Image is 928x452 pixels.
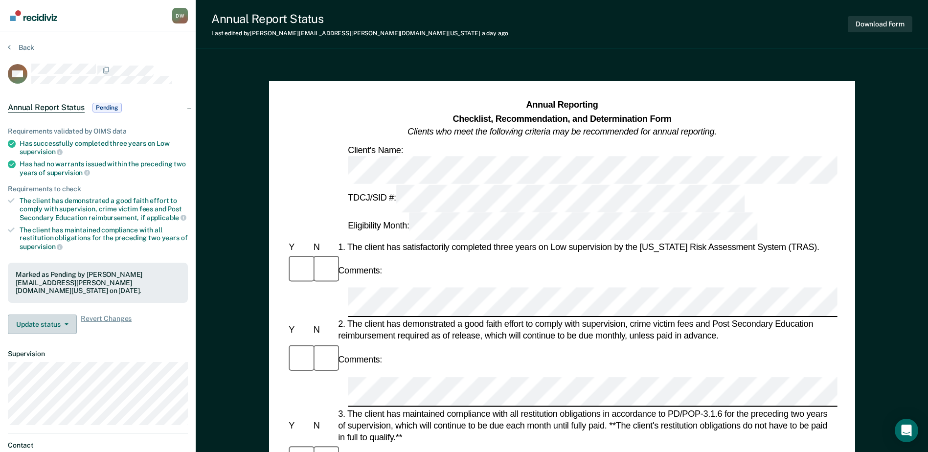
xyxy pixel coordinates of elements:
[92,103,122,113] span: Pending
[8,43,34,52] button: Back
[336,318,837,342] div: 2. The client has demonstrated a good faith effort to comply with supervision, crime victim fees ...
[172,8,188,23] div: D W
[16,271,180,295] div: Marked as Pending by [PERSON_NAME][EMAIL_ADDRESS][PERSON_NAME][DOMAIN_NAME][US_STATE] on [DATE].
[8,103,85,113] span: Annual Report Status
[336,407,837,443] div: 3. The client has maintained compliance with all restitution obligations in accordance to PD/POP-...
[8,315,77,334] button: Update status
[336,265,384,276] div: Comments:
[211,12,508,26] div: Annual Report Status
[287,324,311,336] div: Y
[482,30,508,37] span: a day ago
[20,226,188,251] div: The client has maintained compliance with all restitution obligations for the preceding two years of
[8,185,188,193] div: Requirements to check
[20,160,188,177] div: Has had no warrants issued within the preceding two years of
[20,243,63,250] span: supervision
[211,30,508,37] div: Last edited by [PERSON_NAME][EMAIL_ADDRESS][PERSON_NAME][DOMAIN_NAME][US_STATE]
[848,16,912,32] button: Download Form
[336,241,837,253] div: 1. The client has satisfactorily completed three years on Low supervision by the [US_STATE] Risk ...
[336,354,384,365] div: Comments:
[8,127,188,136] div: Requirements validated by OIMS data
[10,10,57,21] img: Recidiviz
[47,169,90,177] span: supervision
[346,212,759,240] div: Eligibility Month:
[895,419,918,442] div: Open Intercom Messenger
[311,420,336,431] div: N
[311,241,336,253] div: N
[346,184,746,212] div: TDCJ/SID #:
[526,100,598,110] strong: Annual Reporting
[8,350,188,358] dt: Supervision
[407,127,717,136] em: Clients who meet the following criteria may be recommended for annual reporting.
[81,315,132,334] span: Revert Changes
[287,420,311,431] div: Y
[311,324,336,336] div: N
[453,113,671,123] strong: Checklist, Recommendation, and Determination Form
[20,197,188,222] div: The client has demonstrated a good faith effort to comply with supervision, crime victim fees and...
[8,441,188,450] dt: Contact
[287,241,311,253] div: Y
[147,214,186,222] span: applicable
[172,8,188,23] button: Profile dropdown button
[20,139,188,156] div: Has successfully completed three years on Low
[20,148,63,156] span: supervision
